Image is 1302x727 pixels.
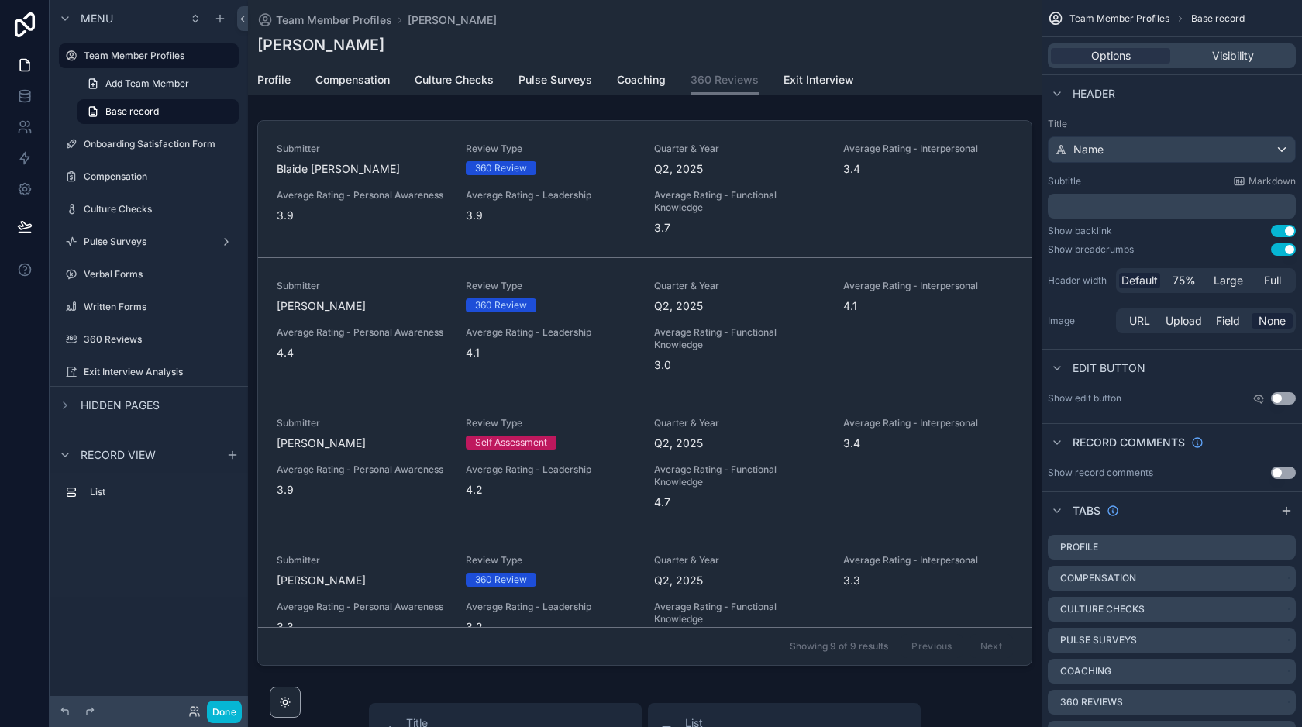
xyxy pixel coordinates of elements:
label: 360 Reviews [84,333,236,346]
a: Culture Checks [59,197,239,222]
a: Base record [77,99,239,124]
label: Header width [1048,274,1110,287]
a: Coaching [617,66,666,97]
span: Upload [1166,313,1202,329]
span: Compensation [315,72,390,88]
button: Name [1048,136,1296,163]
a: Verbal Forms [59,262,239,287]
span: Team Member Profiles [1069,12,1169,25]
a: Profile [257,66,291,97]
a: Exit Interview Analysis [59,360,239,384]
a: Exit Interview [784,66,854,97]
label: 360 Reviews [1060,696,1123,708]
label: Image [1048,315,1110,327]
label: Pulse Surveys [1060,634,1137,646]
a: Add Team Member [77,71,239,96]
label: Compensation [1060,572,1136,584]
span: Options [1091,48,1131,64]
a: Written Forms [59,295,239,319]
span: Hidden pages [81,398,160,413]
label: Compensation [84,171,236,183]
span: 360 Reviews [691,72,759,88]
span: Pulse Surveys [518,72,592,88]
span: URL [1129,313,1150,329]
span: None [1259,313,1286,329]
span: 75% [1173,273,1196,288]
label: Exit Interview Analysis [84,366,236,378]
label: List [90,486,232,498]
div: Show breadcrumbs [1048,243,1134,256]
span: Menu [81,11,113,26]
label: Pulse Surveys [84,236,214,248]
a: Team Member Profiles [59,43,239,68]
span: Coaching [617,72,666,88]
div: Show record comments [1048,467,1153,479]
a: 360 Reviews [691,66,759,95]
span: Team Member Profiles [276,12,392,28]
a: [PERSON_NAME] [408,12,497,28]
label: Culture Checks [1060,603,1145,615]
span: Record comments [1073,435,1185,450]
a: Compensation [59,164,239,189]
span: Field [1216,313,1240,329]
span: Exit Interview [784,72,854,88]
span: Header [1073,86,1115,102]
label: Profile [1060,541,1098,553]
span: Default [1121,273,1158,288]
label: Written Forms [84,301,236,313]
span: Record view [81,447,156,463]
label: Subtitle [1048,175,1081,188]
label: Verbal Forms [84,268,236,281]
a: Onboarding Satisfaction Form [59,132,239,157]
a: Culture Checks [415,66,494,97]
div: Show backlink [1048,225,1112,237]
label: Onboarding Satisfaction Form [84,138,236,150]
span: Base record [1191,12,1245,25]
span: Full [1264,273,1281,288]
div: scrollable content [50,473,248,520]
span: Large [1214,273,1243,288]
span: Tabs [1073,503,1100,519]
label: Team Member Profiles [84,50,229,62]
span: Visibility [1212,48,1254,64]
span: Name [1073,142,1104,157]
div: scrollable content [1048,194,1296,219]
label: Culture Checks [84,203,236,215]
a: Pulse Surveys [59,229,239,254]
label: Show edit button [1048,392,1121,405]
button: Done [207,701,242,723]
span: Profile [257,72,291,88]
a: Compensation [315,66,390,97]
span: Add Team Member [105,78,189,90]
h1: [PERSON_NAME] [257,34,384,56]
a: Markdown [1233,175,1296,188]
span: Base record [105,105,159,118]
span: Edit button [1073,360,1145,376]
span: Culture Checks [415,72,494,88]
span: Markdown [1249,175,1296,188]
label: Title [1048,118,1296,130]
a: 360 Reviews [59,327,239,352]
a: Pulse Surveys [518,66,592,97]
label: Coaching [1060,665,1111,677]
a: Team Member Profiles [257,12,392,28]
